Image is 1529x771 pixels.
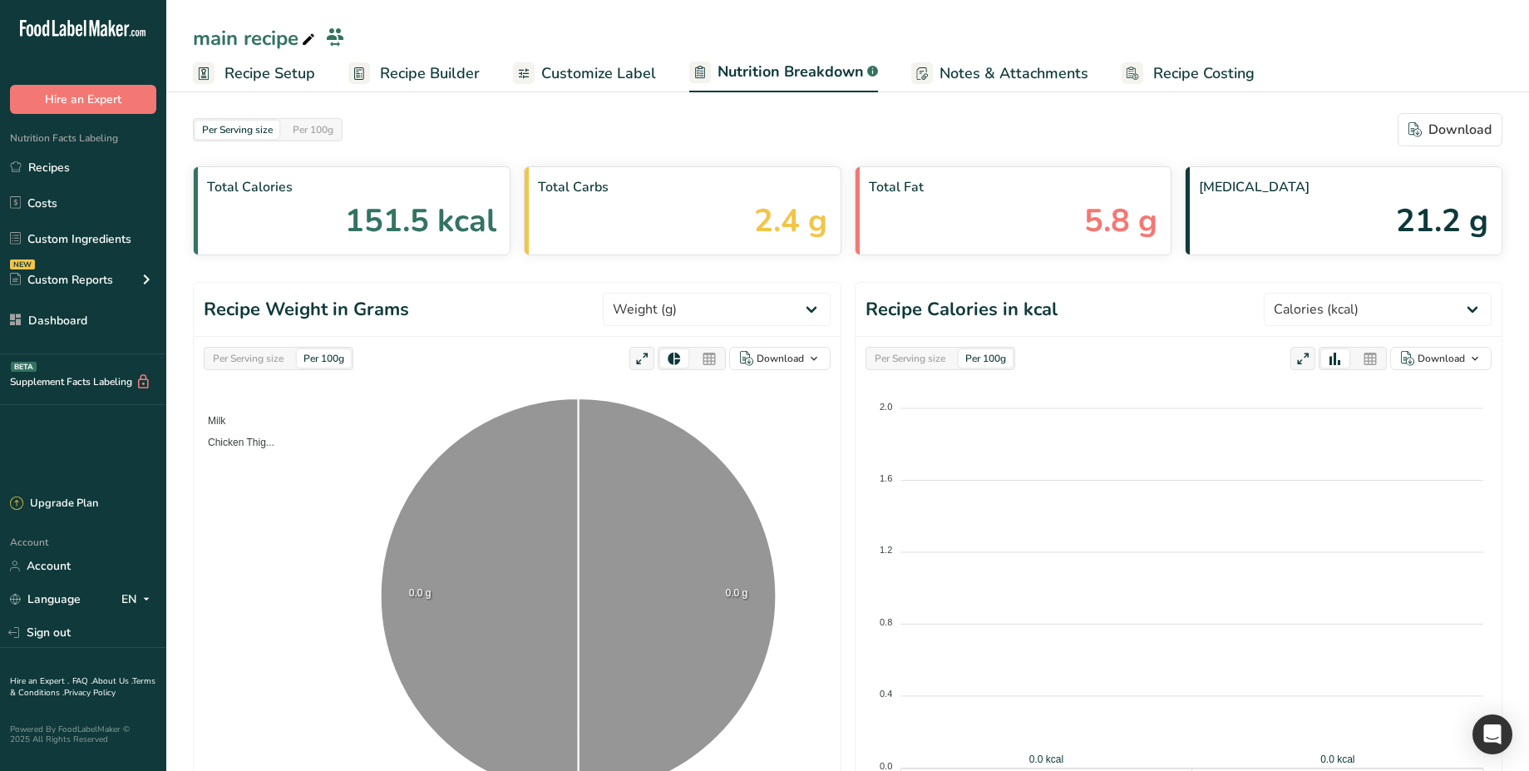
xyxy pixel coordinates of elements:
[1472,714,1512,754] div: Open Intercom Messenger
[868,349,952,368] div: Per Serving size
[193,23,318,53] div: main recipe
[206,349,290,368] div: Per Serving size
[1396,197,1488,245] span: 21.2 g
[880,545,892,555] tspan: 1.2
[348,55,480,92] a: Recipe Builder
[10,85,156,114] button: Hire an Expert
[689,53,878,93] a: Nutrition Breakdown
[204,296,409,324] h1: Recipe Weight in Grams
[195,415,225,427] span: Milk
[959,349,1013,368] div: Per 100g
[10,271,113,289] div: Custom Reports
[869,177,1158,197] span: Total Fat
[297,349,351,368] div: Per 100g
[10,496,98,512] div: Upgrade Plan
[10,585,81,614] a: Language
[866,296,1058,324] h1: Recipe Calories in kcal
[72,675,92,687] a: FAQ .
[1418,351,1465,366] div: Download
[880,761,892,771] tspan: 0.0
[1390,347,1492,370] button: Download
[911,55,1088,92] a: Notes & Attachments
[10,259,35,269] div: NEW
[224,62,315,85] span: Recipe Setup
[513,55,656,92] a: Customize Label
[193,55,315,92] a: Recipe Setup
[880,689,892,699] tspan: 0.4
[718,61,864,83] span: Nutrition Breakdown
[10,675,155,699] a: Terms & Conditions .
[1153,62,1255,85] span: Recipe Costing
[195,121,279,139] div: Per Serving size
[880,617,892,627] tspan: 0.8
[207,177,496,197] span: Total Calories
[195,437,274,448] span: Chicken Thig...
[729,347,831,370] button: Download
[1398,113,1502,146] button: Download
[345,197,496,245] span: 151.5 kcal
[940,62,1088,85] span: Notes & Attachments
[1408,120,1492,140] div: Download
[880,473,892,483] tspan: 1.6
[286,121,340,139] div: Per 100g
[1199,177,1488,197] span: [MEDICAL_DATA]
[10,724,156,744] div: Powered By FoodLabelMaker © 2025 All Rights Reserved
[1084,197,1157,245] span: 5.8 g
[541,62,656,85] span: Customize Label
[538,177,827,197] span: Total Carbs
[121,590,156,610] div: EN
[92,675,132,687] a: About Us .
[880,402,892,412] tspan: 2.0
[1122,55,1255,92] a: Recipe Costing
[10,675,69,687] a: Hire an Expert .
[11,362,37,372] div: BETA
[380,62,480,85] span: Recipe Builder
[754,197,827,245] span: 2.4 g
[757,351,804,366] div: Download
[64,687,116,699] a: Privacy Policy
